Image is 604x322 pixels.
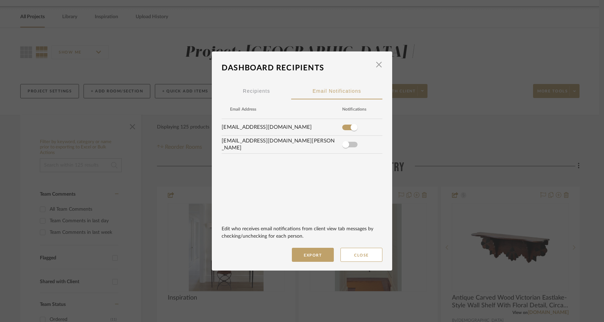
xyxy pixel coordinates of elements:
[312,82,361,100] div: Email Notifications
[222,136,342,153] td: [EMAIL_ADDRESS][DOMAIN_NAME][PERSON_NAME]
[222,105,342,113] th: Email Address
[222,60,372,76] div: Dashboard Recipients
[372,57,386,71] button: Close
[342,105,382,113] th: Notifications
[292,248,334,262] button: Export
[222,60,382,76] dialog-header: Dashboard Recipients
[222,122,342,133] td: [EMAIL_ADDRESS][DOMAIN_NAME]
[243,89,270,93] span: Recipients
[222,225,382,241] div: Edit who receives email notifications from client view tab messages by checking/unchecking for ea...
[340,248,382,262] button: Close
